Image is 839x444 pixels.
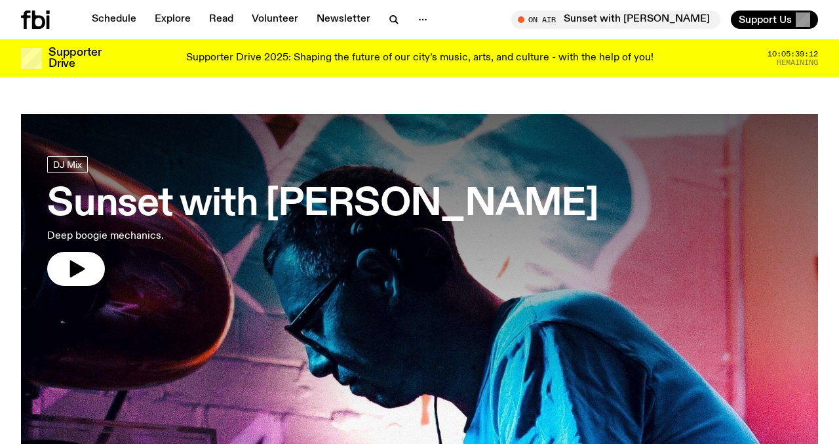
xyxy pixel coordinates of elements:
h3: Supporter Drive [49,47,101,70]
button: On AirSunset with [PERSON_NAME] [511,10,720,29]
p: Deep boogie mechanics. [47,228,383,244]
span: Support Us [739,14,792,26]
p: Supporter Drive 2025: Shaping the future of our city’s music, arts, and culture - with the help o... [186,52,654,64]
a: Schedule [84,10,144,29]
button: Support Us [731,10,818,29]
a: Sunset with [PERSON_NAME]Deep boogie mechanics. [47,156,598,286]
a: Explore [147,10,199,29]
a: DJ Mix [47,156,88,173]
span: Remaining [777,59,818,66]
a: Volunteer [244,10,306,29]
a: Newsletter [309,10,378,29]
a: Read [201,10,241,29]
span: 10:05:39:12 [768,50,818,58]
h3: Sunset with [PERSON_NAME] [47,186,598,223]
span: DJ Mix [53,159,82,169]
